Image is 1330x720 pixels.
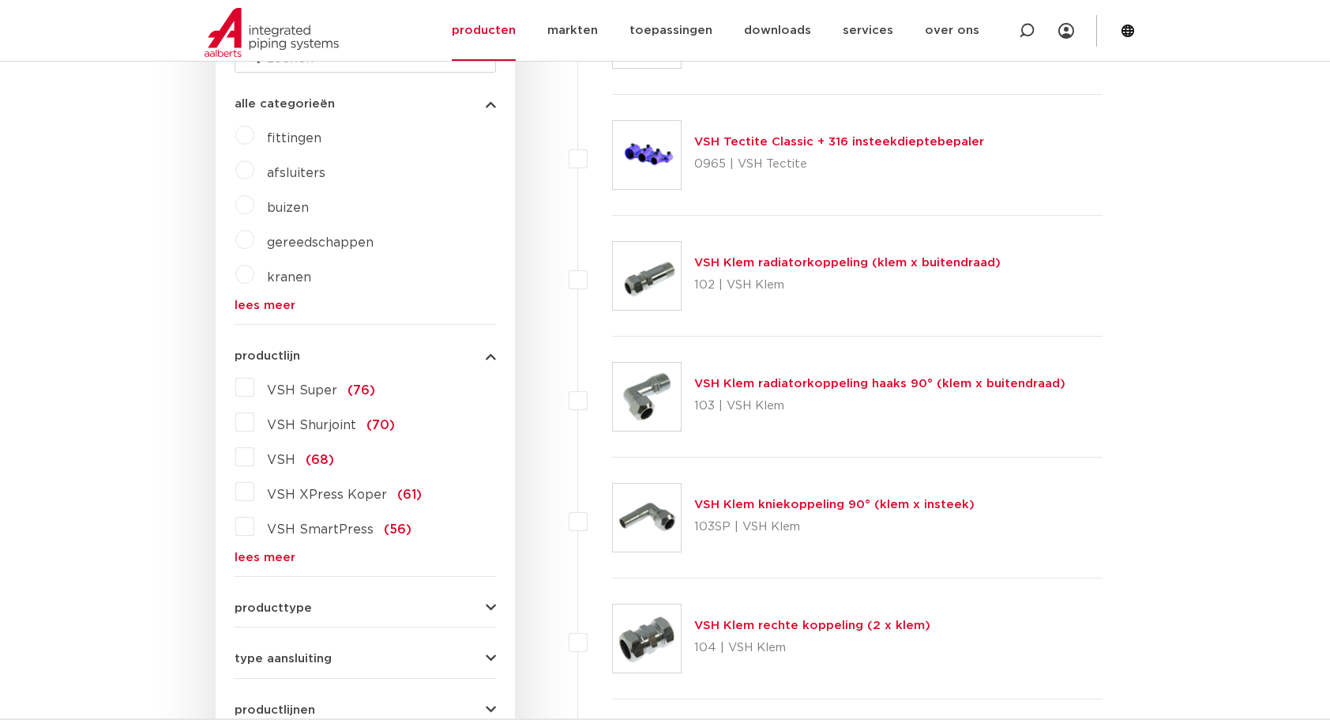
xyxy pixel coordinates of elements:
[235,602,312,614] span: producttype
[694,620,930,631] a: VSH Klem rechte koppeling (2 x klem)
[267,488,387,501] span: VSH XPress Koper
[267,419,356,432] span: VSH Shurjoint
[613,121,681,189] img: Thumbnail for VSH Tectite Classic + 316 insteekdieptebepaler
[235,350,300,362] span: productlijn
[366,419,395,432] span: (70)
[694,136,984,148] a: VSH Tectite Classic + 316 insteekdieptebepaler
[613,605,681,673] img: Thumbnail for VSH Klem rechte koppeling (2 x klem)
[397,488,422,501] span: (61)
[235,704,496,716] button: productlijnen
[694,499,975,511] a: VSH Klem kniekoppeling 90° (klem x insteek)
[267,384,337,397] span: VSH Super
[267,271,311,284] a: kranen
[348,384,375,397] span: (76)
[235,98,335,110] span: alle categorieën
[694,152,984,177] p: 0965 | VSH Tectite
[694,394,1065,419] p: 103 | VSH Klem
[235,653,332,665] span: type aansluiting
[267,523,374,536] span: VSH SmartPress
[306,454,334,466] span: (68)
[235,552,496,564] a: lees meer
[235,300,496,311] a: lees meer
[613,484,681,552] img: Thumbnail for VSH Klem kniekoppeling 90° (klem x insteek)
[694,257,1001,269] a: VSH Klem radiatorkoppeling (klem x buitendraad)
[267,202,309,214] a: buizen
[267,454,295,466] span: VSH
[235,602,496,614] button: producttype
[267,167,325,179] a: afsluiters
[694,273,1001,298] p: 102 | VSH Klem
[384,523,411,536] span: (56)
[613,242,681,310] img: Thumbnail for VSH Klem radiatorkoppeling (klem x buitendraad)
[235,704,315,716] span: productlijnen
[694,378,1065,390] a: VSH Klem radiatorkoppeling haaks 90° (klem x buitendraad)
[235,98,496,110] button: alle categorieën
[694,515,975,540] p: 103SP | VSH Klem
[267,132,321,145] a: fittingen
[267,236,374,249] a: gereedschappen
[613,363,681,431] img: Thumbnail for VSH Klem radiatorkoppeling haaks 90° (klem x buitendraad)
[235,653,496,665] button: type aansluiting
[235,350,496,362] button: productlijn
[694,635,930,661] p: 104 | VSH Klem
